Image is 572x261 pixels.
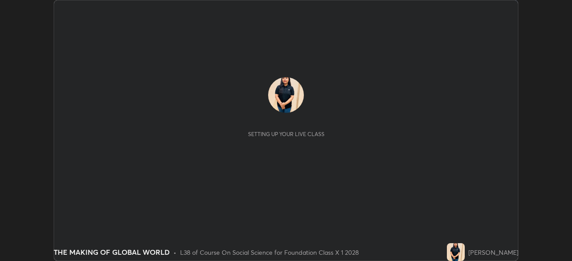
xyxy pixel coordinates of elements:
img: bbd3bd8bf572496c8f7f5a74959ef61e.jpg [268,77,304,113]
div: Setting up your live class [248,131,324,137]
div: L38 of Course On Social Science for Foundation Class X 1 2028 [180,248,359,257]
div: THE MAKING OF GLOBAL WORLD [54,247,170,257]
div: [PERSON_NAME] [468,248,518,257]
img: bbd3bd8bf572496c8f7f5a74959ef61e.jpg [447,243,465,261]
div: • [173,248,177,257]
